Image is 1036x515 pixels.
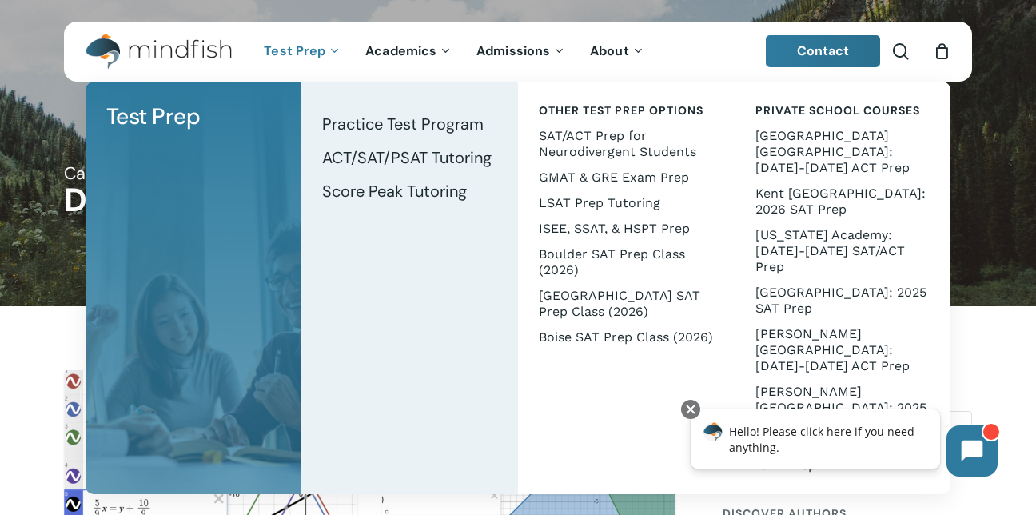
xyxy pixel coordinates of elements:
[539,170,689,185] span: GMAT & GRE Exam Prep
[464,45,578,58] a: Admissions
[534,283,719,325] a: [GEOGRAPHIC_DATA] SAT Prep Class (2026)
[797,42,850,59] span: Contact
[933,42,950,60] a: Cart
[534,216,719,242] a: ISEE, SSAT, & HSPT Prep
[755,285,926,316] span: [GEOGRAPHIC_DATA]: 2025 SAT Prep
[755,227,905,274] span: [US_STATE] Academy: [DATE]-[DATE] SAT/ACT Prep
[534,123,719,165] a: SAT/ACT Prep for Neurodivergent Students
[539,128,696,159] span: SAT/ACT Prep for Neurodivergent Students
[755,384,926,431] span: [PERSON_NAME][GEOGRAPHIC_DATA]: 2025 SAT Prep
[751,98,935,123] a: Private School Courses
[578,45,657,58] a: About
[353,45,464,58] a: Academics
[64,185,972,218] h1: Desmos Guide Series
[751,123,935,181] a: [GEOGRAPHIC_DATA] [GEOGRAPHIC_DATA]: [DATE]-[DATE] ACT Prep
[534,98,719,123] a: Other Test Prep Options
[64,22,972,82] header: Main Menu
[317,107,502,141] a: Practice Test Program
[102,98,286,136] a: Test Prep
[534,165,719,190] a: GMAT & GRE Exam Prep
[365,42,436,59] span: Academics
[264,42,325,59] span: Test Prep
[539,221,690,236] span: ISEE, SSAT, & HSPT Prep
[80,386,235,405] a: Desmos Guide Series
[539,103,703,118] span: Other Test Prep Options
[252,22,656,82] nav: Main Menu
[590,42,629,59] span: About
[322,147,492,168] span: ACT/SAT/PSAT Tutoring
[751,222,935,280] a: [US_STATE] Academy: [DATE]-[DATE] SAT/ACT Prep
[539,246,685,277] span: Boulder SAT Prep Class (2026)
[539,195,660,210] span: LSAT Prep Tutoring
[751,321,935,379] a: [PERSON_NAME][GEOGRAPHIC_DATA]: [DATE]-[DATE] ACT Prep
[534,190,719,216] a: LSAT Prep Tutoring
[751,181,935,222] a: Kent [GEOGRAPHIC_DATA]: 2026 SAT Prep
[252,45,353,58] a: Test Prep
[317,141,502,174] a: ACT/SAT/PSAT Tutoring
[751,379,935,437] a: [PERSON_NAME][GEOGRAPHIC_DATA]: 2025 SAT Prep
[534,325,719,350] a: Boise SAT Prep Class (2026)
[755,103,920,118] span: Private School Courses
[539,329,713,345] span: Boise SAT Prep Class (2026)
[755,186,926,217] span: Kent [GEOGRAPHIC_DATA]: 2026 SAT Prep
[317,174,502,208] a: Score Peak Tutoring
[322,114,484,134] span: Practice Test Program
[755,326,910,373] span: [PERSON_NAME][GEOGRAPHIC_DATA]: [DATE]-[DATE] ACT Prep
[766,35,881,67] a: Contact
[476,42,550,59] span: Admissions
[755,128,910,175] span: [GEOGRAPHIC_DATA] [GEOGRAPHIC_DATA]: [DATE]-[DATE] ACT Prep
[322,181,467,202] span: Score Peak Tutoring
[539,288,700,319] span: [GEOGRAPHIC_DATA] SAT Prep Class (2026)
[106,102,201,131] span: Test Prep
[751,280,935,321] a: [GEOGRAPHIC_DATA]: 2025 SAT Prep
[64,162,137,185] span: Category
[534,242,719,283] a: Boulder SAT Prep Class (2026)
[674,397,1014,493] iframe: Chatbot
